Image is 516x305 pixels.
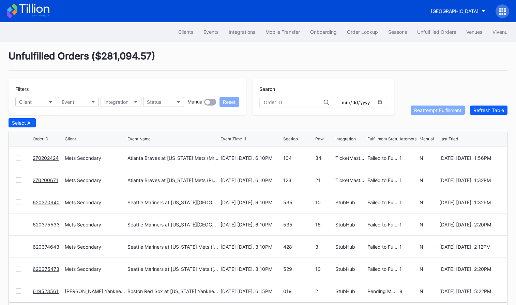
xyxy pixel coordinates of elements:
div: Status [147,99,161,105]
button: Reattempt Fulfillment [411,106,465,115]
div: Mets Secondary [65,177,126,183]
div: Refresh Table [473,107,504,113]
a: Integrations [224,26,260,38]
div: [DATE] [DATE], 6:10PM [221,222,282,227]
div: 3 [315,244,334,250]
div: 8 [399,288,418,294]
div: Clients [178,29,193,35]
div: Filters [15,86,239,92]
div: Seasons [388,29,407,35]
div: 1 [399,155,418,161]
div: TicketMasterResale [335,177,366,183]
button: Status [143,97,184,107]
div: Manual [187,99,203,106]
div: Order ID [33,136,48,141]
div: Row [315,136,324,141]
a: Unfulfilled Orders [412,26,461,38]
button: Event [58,97,99,107]
div: 2 [315,288,334,294]
div: [DATE] [DATE], 2:20PM [439,266,500,272]
div: N [420,244,438,250]
div: Reattempt Fulfillment [414,107,461,113]
div: 1 [399,266,418,272]
button: Integration [101,97,141,107]
a: Seasons [383,26,412,38]
div: Failed to Fulfill [367,222,398,227]
div: Mets Secondary [65,266,126,272]
button: [GEOGRAPHIC_DATA] [426,5,490,17]
div: 16 [315,222,334,227]
div: Seattle Mariners at [US_STATE] Mets ([PERSON_NAME] Bobblehead Giveaway) [127,266,219,272]
div: Manual [420,136,434,141]
div: Atlanta Braves at [US_STATE] Mets (Player Replica Jersey Giveaway) [127,177,219,183]
div: Attempts [399,136,416,141]
div: Seattle Mariners at [US_STATE] Mets ([PERSON_NAME] Bobblehead Giveaway) [127,244,219,250]
button: Clients [173,26,198,38]
div: Event Time [221,136,242,141]
a: 620375473 [33,266,59,272]
a: 620374643 [33,244,59,250]
div: [DATE] [DATE], 1:56PM [439,155,500,161]
div: 1 [399,222,418,227]
div: Mets Secondary [65,244,126,250]
div: StubHub [335,222,366,227]
div: Event Name [127,136,151,141]
div: [DATE] [DATE], 3:10PM [221,266,282,272]
div: Boston Red Sox at [US_STATE] Yankees ([PERSON_NAME] Bobblehead Giveaway) [127,288,219,294]
div: 1 [399,199,418,205]
div: Onboarding [310,29,337,35]
div: N [420,177,438,183]
a: 619523561 [33,288,59,294]
div: Last Tried [439,136,458,141]
div: Reset [223,99,236,105]
button: Order Lookup [342,26,383,38]
div: Mets Secondary [65,199,126,205]
div: N [420,288,438,294]
div: Event [62,99,74,105]
div: Integration [104,99,128,105]
div: Select All [12,120,32,126]
button: Events [198,26,224,38]
div: [DATE] [DATE], 1:32PM [439,177,500,183]
div: Client [65,136,76,141]
div: [GEOGRAPHIC_DATA] [431,8,479,14]
div: Section [283,136,298,141]
div: Order Lookup [347,29,378,35]
div: StubHub [335,199,366,205]
div: 535 [283,199,314,205]
div: 1 [399,244,418,250]
div: N [420,155,438,161]
input: Order ID [264,100,324,105]
div: Failed to Fulfill [367,199,398,205]
a: 620375533 [33,222,60,227]
button: Mobile Transfer [260,26,305,38]
a: 270200671 [33,177,58,183]
button: Venues [461,26,487,38]
a: 620370940 [33,199,60,205]
div: [DATE] [DATE], 6:15PM [221,288,282,294]
button: Onboarding [305,26,342,38]
div: Mets Secondary [65,155,126,161]
div: Search [259,86,387,92]
div: N [420,222,438,227]
div: Seattle Mariners at [US_STATE][GEOGRAPHIC_DATA] ([PERSON_NAME][GEOGRAPHIC_DATA] Replica Giveaway/... [127,199,219,205]
div: Pending Manual [367,288,398,294]
div: Integration [335,136,356,141]
div: Mets Secondary [65,222,126,227]
button: Reset [219,97,239,107]
div: Seattle Mariners at [US_STATE][GEOGRAPHIC_DATA] ([PERSON_NAME][GEOGRAPHIC_DATA] Replica Giveaway/... [127,222,219,227]
div: Vivenu [492,29,507,35]
div: 10 [315,199,334,205]
div: Fulfillment Status [367,136,400,141]
div: Events [203,29,218,35]
div: Failed to Fulfill [367,177,398,183]
button: Vivenu [487,26,513,38]
div: N [420,199,438,205]
div: [DATE] [DATE], 6:10PM [221,199,282,205]
button: Select All [9,118,36,127]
